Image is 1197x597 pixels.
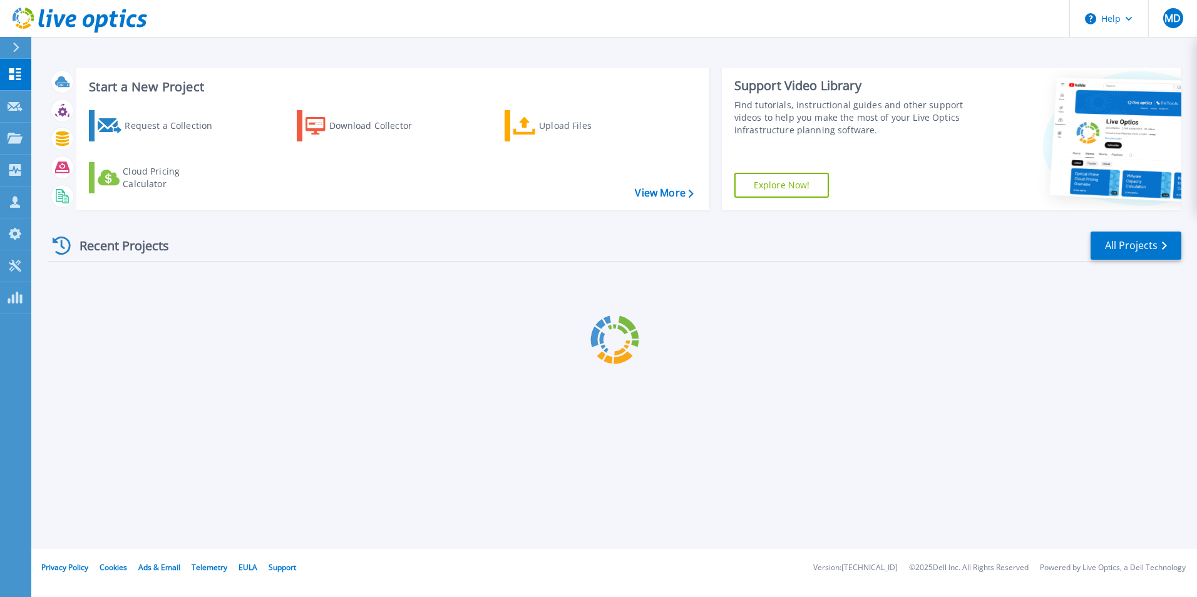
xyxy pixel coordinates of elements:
li: © 2025 Dell Inc. All Rights Reserved [909,564,1029,572]
a: Request a Collection [89,110,229,141]
a: Cookies [100,562,127,573]
a: All Projects [1091,232,1181,260]
a: Telemetry [192,562,227,573]
div: Support Video Library [734,78,968,94]
div: Download Collector [329,113,429,138]
span: MD [1164,13,1181,23]
h3: Start a New Project [89,80,693,94]
a: EULA [239,562,257,573]
a: Ads & Email [138,562,180,573]
div: Request a Collection [125,113,225,138]
a: Support [269,562,296,573]
a: Cloud Pricing Calculator [89,162,229,193]
li: Version: [TECHNICAL_ID] [813,564,898,572]
a: Upload Files [505,110,644,141]
div: Find tutorials, instructional guides and other support videos to help you make the most of your L... [734,99,968,136]
a: View More [635,187,693,199]
li: Powered by Live Optics, a Dell Technology [1040,564,1186,572]
div: Recent Projects [48,230,186,261]
a: Download Collector [297,110,436,141]
div: Cloud Pricing Calculator [123,165,223,190]
a: Explore Now! [734,173,830,198]
div: Upload Files [539,113,639,138]
a: Privacy Policy [41,562,88,573]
